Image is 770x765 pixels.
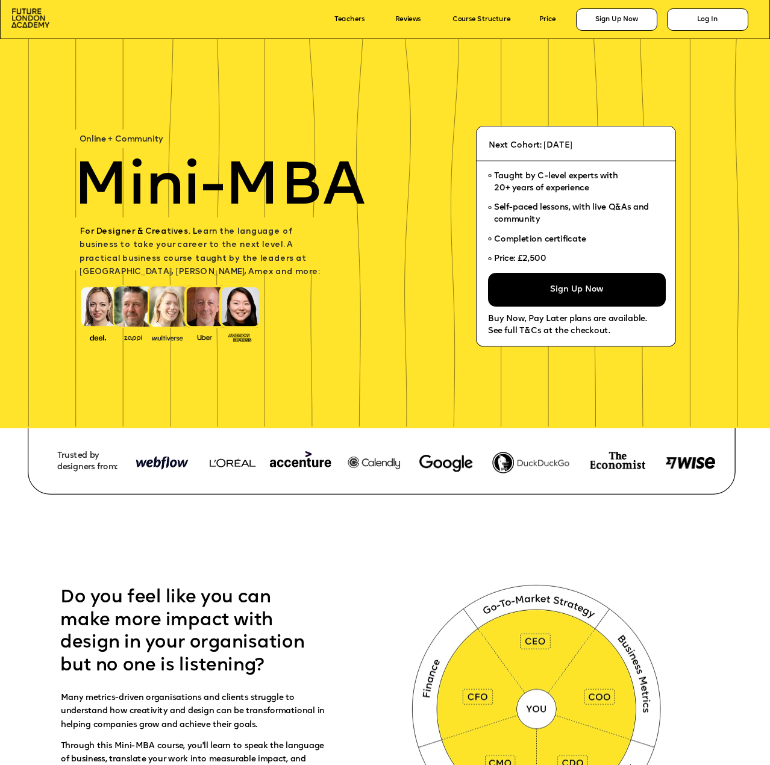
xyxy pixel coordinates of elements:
[118,333,148,342] img: image-b2f1584c-cbf7-4a77-bbe0-f56ae6ee31f2.png
[80,227,320,276] span: earn the language of business to take your career to the next level. A practical business course ...
[488,327,610,336] span: See full T&Cs at the checkout.
[494,172,618,193] span: Taught by C-level experts with 20+ years of experience
[61,693,327,729] span: Many metrics-driven organisations and clients struggle to understand how creativity and design ca...
[488,315,646,323] span: Buy Now, Pay Later plans are available.
[494,255,546,263] span: Price: £2,500
[80,135,163,143] span: Online + Community
[395,16,421,23] a: Reviews
[492,452,569,473] img: image-fef0788b-2262-40a7-a71a-936c95dc9fdc.png
[11,8,50,28] img: image-aac980e9-41de-4c2d-a048-f29dd30a0068.png
[57,452,117,471] span: Trusted by designers from:
[225,331,255,343] img: image-93eab660-639c-4de6-957c-4ae039a0235a.png
[489,142,572,150] span: Next Cohort: [DATE]
[80,227,197,236] span: For Designer & Creatives. L
[131,446,193,481] img: image-948b81d4-ecfd-4a21-a3e0-8573ccdefa42.png
[494,236,586,244] span: Completion certificate
[452,16,510,23] a: Course Structure
[149,332,186,342] img: image-b7d05013-d886-4065-8d38-3eca2af40620.png
[196,445,405,481] img: image-948b81d4-ecfd-4a21-a3e0-8573ccdefa42.png
[590,452,645,469] img: image-74e81e4e-c3ca-4fbf-b275-59ce4ac8e97d.png
[190,333,220,342] img: image-99cff0b2-a396-4aab-8550-cf4071da2cb9.png
[494,204,651,225] span: Self-paced lessons, with live Q&As and community
[83,332,113,342] img: image-388f4489-9820-4c53-9b08-f7df0b8d4ae2.png
[419,455,473,472] img: image-780dffe3-2af1-445f-9bcc-6343d0dbf7fb.webp
[74,158,365,219] span: Mini-MBA
[539,16,556,23] a: Price
[60,589,309,675] span: Do you feel like you can make more impact with design in your organisation but no one is listening?
[334,16,365,23] a: Teachers
[666,457,715,469] img: image-8d571a77-038a-4425-b27a-5310df5a295c.png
